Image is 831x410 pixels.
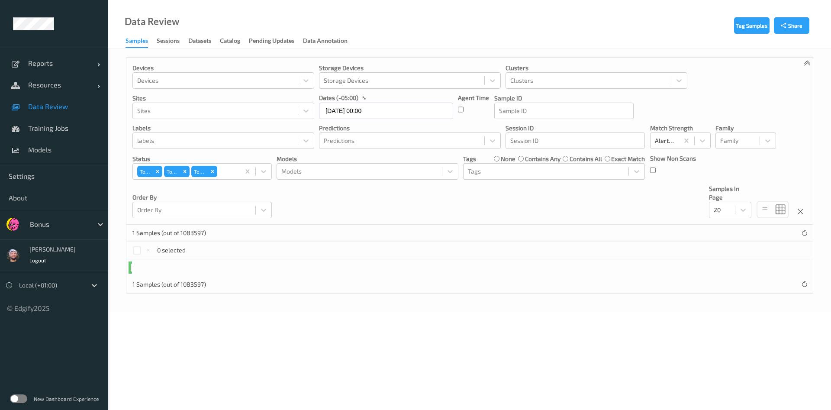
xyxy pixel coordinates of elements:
div: Samples [126,36,148,48]
div: Top 2 [164,166,180,177]
a: Catalog [220,35,249,47]
p: Show Non Scans [650,154,696,163]
div: Top 3 [191,166,208,177]
label: contains all [570,155,602,163]
button: Tag Samples [734,17,770,34]
p: 1 Samples (out of 1083597) [132,280,206,289]
p: dates (-05:00) [319,94,358,102]
label: exact match [611,155,645,163]
p: Session ID [506,124,645,132]
p: Match Strength [650,124,711,132]
div: Data Review [125,17,179,26]
p: Samples In Page [709,184,751,202]
div: Datasets [188,36,211,47]
button: Share [774,17,809,34]
p: 1 Samples (out of 1083597) [132,229,206,237]
p: Models [277,155,458,163]
p: Predictions [319,124,501,132]
p: Status [132,155,272,163]
p: labels [132,124,314,132]
p: Devices [132,64,314,72]
a: Pending Updates [249,35,303,47]
p: Tags [463,155,476,163]
p: Storage Devices [319,64,501,72]
div: Remove Top 1 [153,166,162,177]
a: Data Annotation [303,35,356,47]
p: Sample ID [494,94,634,103]
a: Samples [126,35,157,48]
div: Remove Top 2 [180,166,190,177]
div: Catalog [220,36,240,47]
label: contains any [525,155,560,163]
p: 0 selected [157,246,186,255]
p: Order By [132,193,272,202]
p: Sites [132,94,314,103]
p: Family [715,124,776,132]
a: Sessions [157,35,188,47]
div: Top 1 [137,166,153,177]
div: Pending Updates [249,36,294,47]
a: Datasets [188,35,220,47]
label: none [501,155,515,163]
div: Data Annotation [303,36,348,47]
div: Sessions [157,36,180,47]
p: Clusters [506,64,687,72]
p: Agent Time [458,94,489,102]
div: Remove Top 3 [208,166,217,177]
